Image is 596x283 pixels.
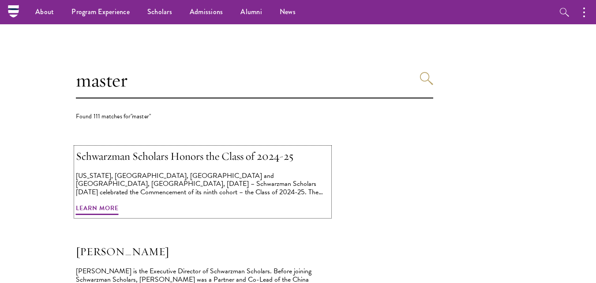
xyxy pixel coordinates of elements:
[420,72,433,85] button: Search
[76,243,330,260] h2: [PERSON_NAME]
[131,112,151,121] span: "master"
[76,172,330,196] div: [US_STATE], [GEOGRAPHIC_DATA], [GEOGRAPHIC_DATA] and [GEOGRAPHIC_DATA], [GEOGRAPHIC_DATA], [DATE]...
[76,147,330,165] h2: Schwarzman Scholars Honors the Class of 2024-25
[76,112,433,121] div: Found 111 matches for
[76,203,119,216] span: Learn More
[76,62,433,98] input: Search
[76,147,330,216] a: Schwarzman Scholars Honors the Class of 2024-25 [US_STATE], [GEOGRAPHIC_DATA], [GEOGRAPHIC_DATA] ...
